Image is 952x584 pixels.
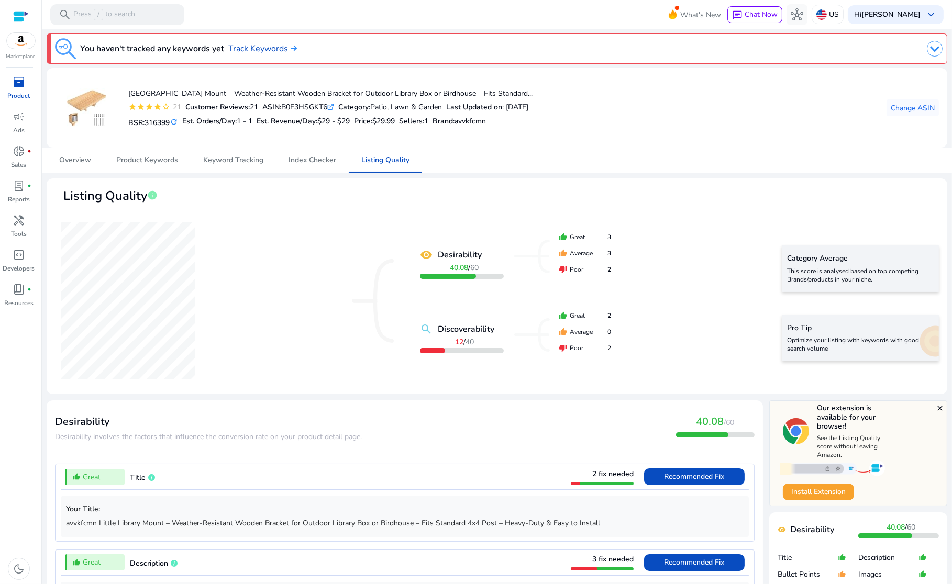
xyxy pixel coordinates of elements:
[147,190,158,200] span: info
[559,249,611,258] div: Average
[288,45,297,51] img: arrow-right.svg
[787,324,934,333] h5: Pro Tip
[55,38,76,59] img: keyword-tracking.svg
[592,554,634,564] span: 3 fix needed
[11,229,27,239] p: Tools
[644,554,745,571] button: Recommended Fix
[559,311,567,320] mat-icon: thumb_up
[80,42,224,55] h3: You haven't tracked any keywords yet
[203,156,263,164] span: Keyword Tracking
[455,337,474,347] span: /
[8,195,30,204] p: Reports
[128,89,533,98] h4: [GEOGRAPHIC_DATA] Mount – Weather-Resistant Wooden Bracket for Outdoor Library Box or Birdhouse –...
[424,116,428,126] span: 1
[116,156,178,164] span: Product Keywords
[724,418,735,428] span: /60
[4,298,34,308] p: Resources
[817,403,888,431] h5: Our extension is available for your browser!
[778,525,786,534] mat-icon: remove_red_eye
[559,232,611,242] div: Great
[83,471,101,482] span: Great
[27,287,31,291] span: fiber_manual_record
[67,88,106,128] img: 4194iYlSMVL._AC_US100_.jpg
[66,518,744,529] p: avvkfcmn Little Library Mount – Weather-Resistant Wooden Bracket for Outdoor Library Box or Birdh...
[372,116,395,126] span: $29.99
[787,254,934,263] h5: Category Average
[783,484,854,500] button: Install Extension
[13,126,25,135] p: Ads
[13,563,25,575] span: dark_mode
[83,557,101,568] span: Great
[420,323,433,335] mat-icon: search
[592,469,634,479] span: 2 fix needed
[665,557,725,567] span: Recommended Fix
[607,327,611,336] span: 0
[559,343,611,353] div: Poor
[450,263,469,273] b: 40.08
[446,102,528,113] div: : [DATE]
[816,9,827,20] img: us.svg
[55,415,362,428] h3: Desirability
[420,249,433,261] mat-icon: remove_red_eye
[727,6,782,23] button: chatChat Now
[73,9,135,20] p: Press to search
[130,473,146,482] span: Title
[55,432,362,442] span: Desirability involves the factors that influence the conversion rate on your product detail page.
[559,249,567,257] mat-icon: thumb_up
[559,344,567,352] mat-icon: thumb_down
[13,214,25,227] span: handyman
[153,103,162,111] mat-icon: star
[745,9,778,19] span: Chat Now
[27,184,31,188] span: fiber_manual_record
[13,145,25,158] span: donut_small
[162,103,170,111] mat-icon: star_border
[680,6,721,24] span: What's New
[787,4,807,25] button: hub
[438,249,482,261] b: Desirability
[732,10,743,20] span: chat
[829,5,839,24] p: US
[361,156,409,164] span: Listing Quality
[13,283,25,296] span: book_4
[13,179,25,192] span: lab_profile
[607,311,611,320] span: 2
[237,116,252,126] span: 1 - 1
[59,156,91,164] span: Overview
[63,187,147,205] span: Listing Quality
[27,149,31,153] span: fiber_manual_record
[791,8,803,21] span: hub
[644,468,745,485] button: Recommended Fix
[919,549,927,566] mat-icon: thumb_up_alt
[182,117,252,126] h5: Est. Orders/Day:
[838,566,847,583] mat-icon: thumb_up_alt
[72,473,81,481] mat-icon: thumb_up_alt
[450,263,479,273] span: /
[559,311,611,320] div: Great
[559,265,611,274] div: Poor
[887,99,939,116] button: Change ASIN
[137,103,145,111] mat-icon: star
[607,343,611,353] span: 2
[128,116,178,128] h5: BSR:
[8,91,30,100] p: Product
[887,522,905,532] b: 40.08
[778,553,838,563] p: Title
[433,116,453,126] span: Brand
[228,42,297,55] a: Track Keywords
[12,160,27,170] p: Sales
[185,102,250,112] b: Customer Reviews:
[907,522,916,532] span: 60
[936,404,944,412] mat-icon: close
[257,117,350,126] h5: Est. Revenue/Day:
[145,103,153,111] mat-icon: star
[438,323,494,335] b: Discoverability
[433,117,486,126] h5: :
[66,505,744,514] h5: Your Title:
[317,116,350,126] span: $29 - $29
[919,566,927,583] mat-icon: thumb_up_alt
[262,102,334,113] div: B0F3HSGKT6
[817,434,888,459] p: See the Listing Quality score without leaving Amazon.
[559,233,567,241] mat-icon: thumb_up
[927,41,943,57] img: dropdown-arrow.svg
[790,523,834,536] b: Desirability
